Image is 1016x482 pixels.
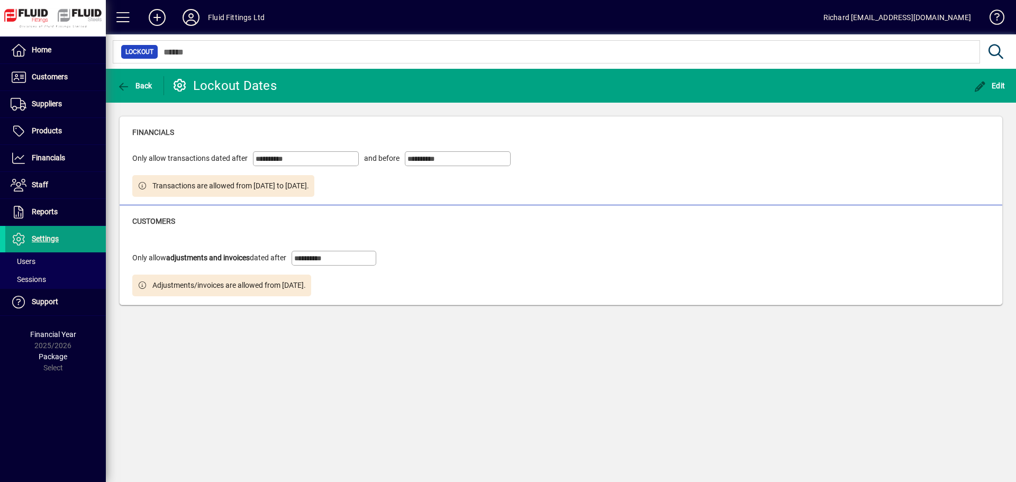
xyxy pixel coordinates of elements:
span: Customers [132,217,175,225]
div: Richard [EMAIL_ADDRESS][DOMAIN_NAME] [823,9,971,26]
span: Customers [32,72,68,81]
span: Home [32,46,51,54]
button: Edit [971,76,1008,95]
span: Suppliers [32,99,62,108]
div: Fluid Fittings Ltd [208,9,265,26]
span: Sessions [11,275,46,284]
span: Transactions are allowed from [DATE] to [DATE]. [152,180,309,192]
a: Customers [5,64,106,90]
span: Users [11,257,35,266]
a: Suppliers [5,91,106,117]
span: Support [32,297,58,306]
a: Support [5,289,106,315]
span: Financial Year [30,330,76,339]
span: Staff [32,180,48,189]
a: Financials [5,145,106,171]
span: Reports [32,207,58,216]
a: Products [5,118,106,144]
span: Only allow transactions dated after [132,153,248,164]
a: Knowledge Base [982,2,1003,37]
app-page-header-button: Back [106,76,164,95]
span: Edit [974,81,1005,90]
a: Staff [5,172,106,198]
span: Financials [132,128,174,137]
span: Settings [32,234,59,243]
a: Reports [5,199,106,225]
span: and before [364,153,400,164]
span: Lockout [125,47,153,57]
a: Users [5,252,106,270]
span: Financials [32,153,65,162]
span: Products [32,126,62,135]
button: Profile [174,8,208,27]
span: Only allow dated after [132,252,286,263]
b: adjustments and invoices [166,253,250,262]
a: Home [5,37,106,63]
div: Lockout Dates [172,77,277,94]
a: Sessions [5,270,106,288]
button: Add [140,8,174,27]
span: Back [117,81,152,90]
button: Back [114,76,155,95]
span: Package [39,352,67,361]
span: Adjustments/invoices are allowed from [DATE]. [152,280,306,291]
